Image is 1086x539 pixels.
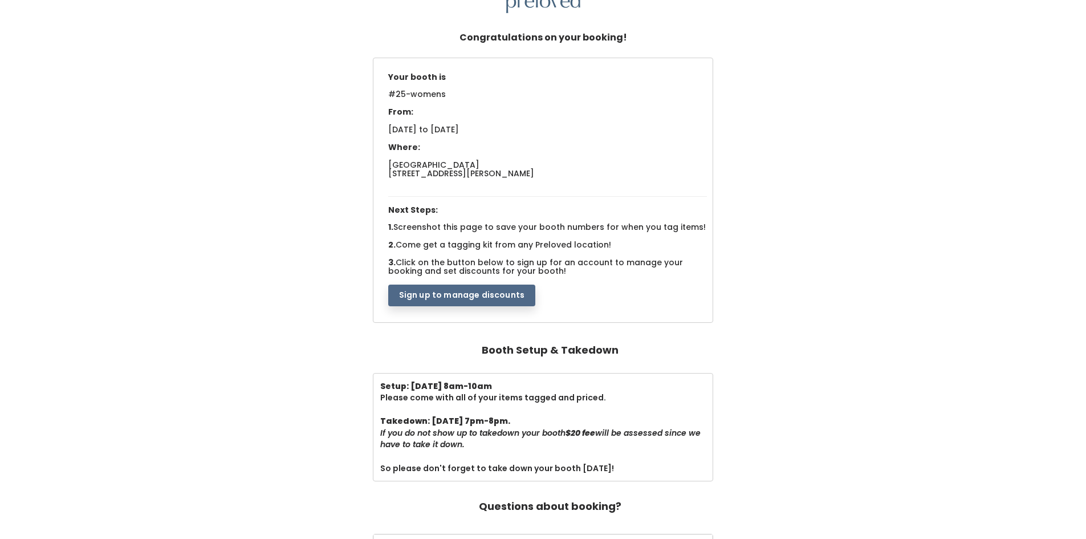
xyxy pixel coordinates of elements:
[380,427,701,451] i: If you do not show up to takedown your booth will be assessed since we have to take it down.
[479,495,621,518] h4: Questions about booking?
[388,285,535,306] button: Sign up to manage discounts
[393,221,706,233] span: Screenshot this page to save your booth numbers for when you tag items!
[388,289,535,301] a: Sign up to manage discounts
[566,427,595,439] b: $20 fee
[388,204,438,216] span: Next Steps:
[380,380,492,392] b: Setup: [DATE] 8am-10am
[388,88,446,107] span: #25-womens
[388,141,420,153] span: Where:
[380,415,510,427] b: Takedown: [DATE] 7pm-8pm.
[388,106,413,117] span: From:
[388,124,459,135] span: [DATE] to [DATE]
[388,71,446,83] span: Your booth is
[383,67,713,306] div: 1. 2. 3.
[380,380,706,475] div: Please come with all of your items tagged and priced. So please don't forget to take down your bo...
[459,27,627,48] h5: Congratulations on your booking!
[396,239,611,250] span: Come get a tagging kit from any Preloved location!
[388,159,534,179] span: [GEOGRAPHIC_DATA] [STREET_ADDRESS][PERSON_NAME]
[482,339,619,362] h4: Booth Setup & Takedown
[388,257,683,277] span: Click on the button below to sign up for an account to manage your booking and set discounts for ...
